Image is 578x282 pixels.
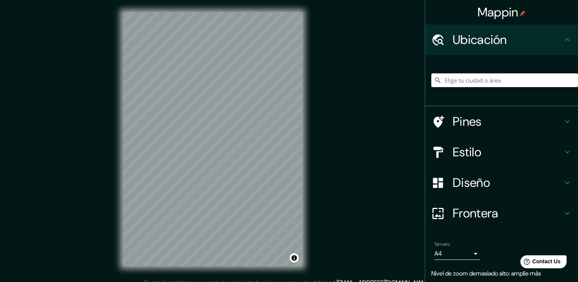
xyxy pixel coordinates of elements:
h4: Pines [453,114,563,129]
label: Tamaño [434,241,450,248]
h4: Frontera [453,206,563,221]
button: Alternar atribución [290,253,299,263]
h4: Ubicación [453,32,563,47]
h4: Estilo [453,144,563,160]
iframe: Help widget launcher [510,252,570,274]
img: pin-icon.png [520,10,526,16]
div: A4 [434,248,480,260]
input: Elige tu ciudad o área [431,73,578,87]
p: Nivel de zoom demasiado alto: amplíe más [431,269,572,278]
div: Ubicación [425,24,578,55]
div: Pines [425,106,578,137]
h4: Diseño [453,175,563,190]
div: Estilo [425,137,578,167]
font: Mappin [478,4,518,20]
canvas: Mapa [123,12,303,266]
div: Frontera [425,198,578,229]
div: Diseño [425,167,578,198]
